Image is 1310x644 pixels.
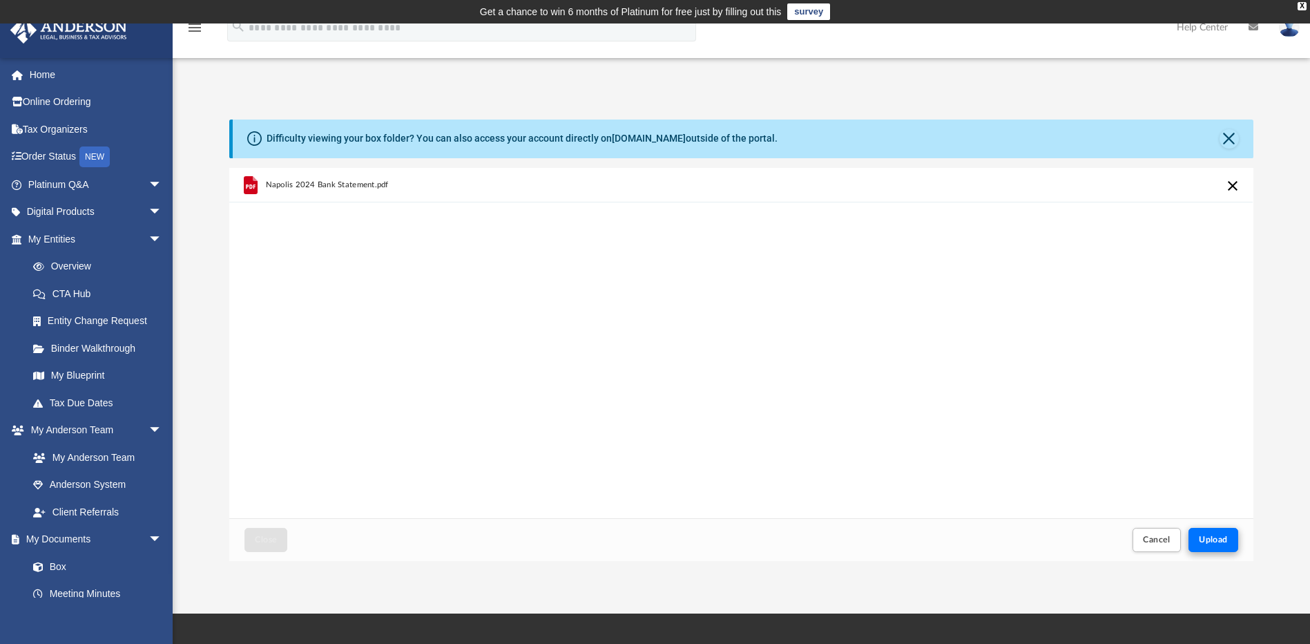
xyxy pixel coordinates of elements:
a: Anderson System [19,471,176,499]
div: NEW [79,146,110,167]
i: search [231,19,246,34]
i: menu [186,19,203,36]
span: arrow_drop_down [148,526,176,554]
a: Home [10,61,183,88]
span: Upload [1199,536,1228,544]
span: arrow_drop_down [148,198,176,227]
div: close [1298,2,1307,10]
button: Cancel [1133,528,1181,552]
button: Close [1220,129,1239,149]
span: arrow_drop_down [148,171,176,199]
a: Online Ordering [10,88,183,116]
div: grid [229,168,1253,519]
a: My Blueprint [19,362,176,390]
a: Tax Due Dates [19,389,183,417]
button: Upload [1188,528,1238,552]
span: Close [255,536,277,544]
img: User Pic [1279,17,1300,37]
a: Platinum Q&Aarrow_drop_down [10,171,183,198]
a: Tax Organizers [10,115,183,143]
button: Cancel this upload [1225,178,1242,194]
a: My Anderson Team [19,444,169,471]
a: Order StatusNEW [10,143,183,171]
span: Napolis 2024 Bank Statement.pdf [266,180,389,189]
a: Box [19,553,169,580]
a: My Documentsarrow_drop_down [10,526,176,553]
a: Client Referrals [19,498,176,526]
div: Upload [229,168,1253,561]
a: Binder Walkthrough [19,334,183,362]
span: Cancel [1143,536,1171,544]
a: Digital Productsarrow_drop_down [10,198,183,226]
span: arrow_drop_down [148,417,176,445]
div: Difficulty viewing your box folder? You can also access your account directly on outside of the p... [267,131,778,146]
span: arrow_drop_down [148,225,176,254]
a: CTA Hub [19,280,183,307]
a: My Anderson Teamarrow_drop_down [10,417,176,444]
a: Entity Change Request [19,307,183,335]
div: Get a chance to win 6 months of Platinum for free just by filling out this [480,3,782,20]
a: My Entitiesarrow_drop_down [10,225,183,253]
a: survey [787,3,830,20]
button: Close [244,528,287,552]
a: menu [186,26,203,36]
a: [DOMAIN_NAME] [612,133,686,144]
a: Meeting Minutes [19,580,176,608]
a: Overview [19,253,183,281]
img: Anderson Advisors Platinum Portal [6,17,131,44]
